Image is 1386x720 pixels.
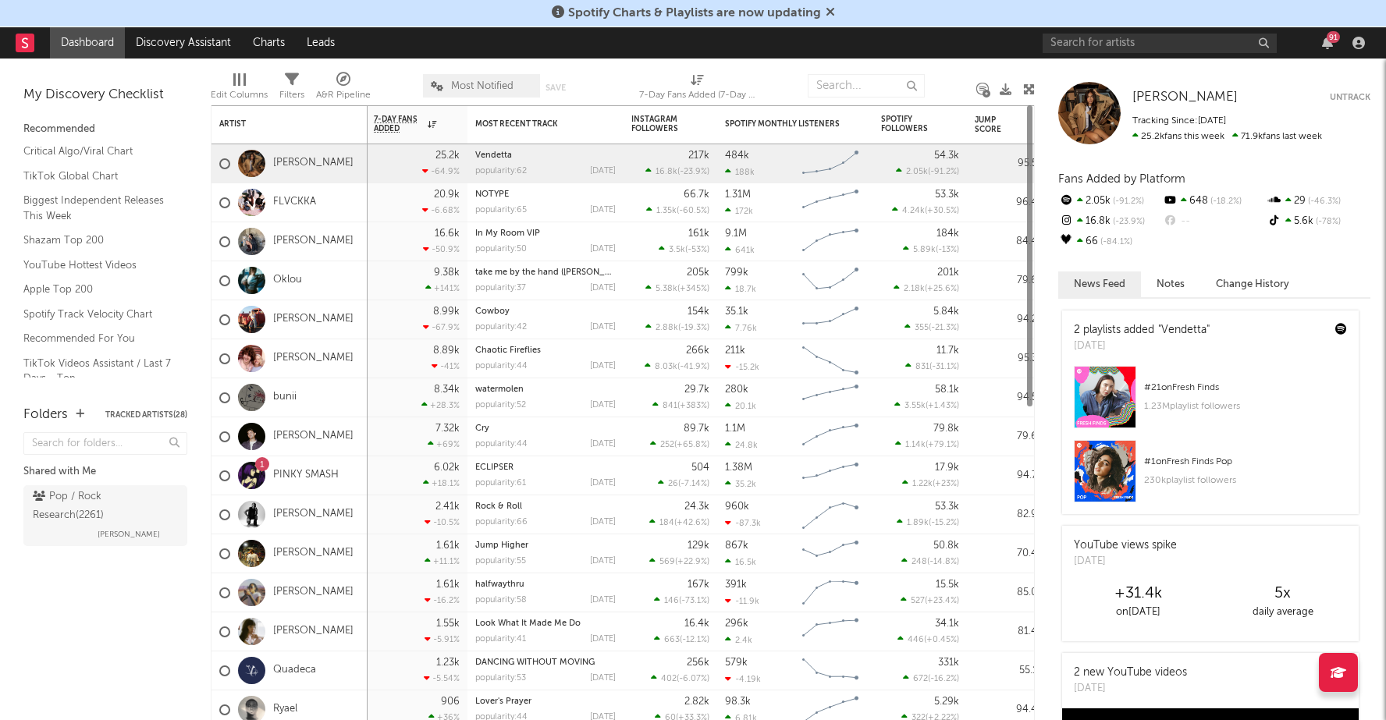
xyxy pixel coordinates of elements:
[475,463,616,472] div: ECLIPSER
[475,479,526,488] div: popularity: 61
[475,541,528,550] a: Jump Higher
[1162,191,1266,211] div: 648
[33,488,174,525] div: Pop / Rock Research ( 2261 )
[475,167,527,176] div: popularity: 62
[725,479,756,489] div: 35.2k
[1132,132,1322,141] span: 71.9k fans last week
[475,229,616,238] div: In My Room VIP
[897,517,959,527] div: ( )
[680,363,707,371] span: -41.9 %
[273,586,354,599] a: [PERSON_NAME]
[688,229,709,239] div: 161k
[1058,173,1185,185] span: Fans Added by Platform
[475,619,581,628] a: Look What It Made Me Do
[725,268,748,278] div: 799k
[98,525,160,544] span: [PERSON_NAME]
[590,518,616,527] div: [DATE]
[23,120,187,139] div: Recommended
[23,257,172,274] a: YouTube Hottest Videos
[433,346,460,356] div: 8.89k
[681,324,707,332] span: -19.3 %
[1144,397,1347,416] div: 1.23M playlist followers
[273,430,354,443] a: [PERSON_NAME]
[1058,191,1162,211] div: 2.05k
[1058,232,1162,252] div: 66
[725,167,755,177] div: 188k
[901,556,959,566] div: ( )
[913,246,936,254] span: 5.89k
[436,580,460,590] div: 1.61k
[691,463,709,473] div: 504
[434,190,460,200] div: 20.9k
[23,232,172,249] a: Shazam Top 200
[929,558,957,566] span: -14.8 %
[975,271,1037,290] div: 79.6
[894,400,959,410] div: ( )
[725,401,756,411] div: 20.1k
[687,268,709,278] div: 205k
[935,190,959,200] div: 53.3k
[425,517,460,527] div: -10.5 %
[1074,322,1210,339] div: 2 playlists added
[894,283,959,293] div: ( )
[219,119,336,129] div: Artist
[1132,132,1224,141] span: 25.2k fans this week
[655,363,677,371] span: 8.03k
[273,157,354,170] a: [PERSON_NAME]
[279,66,304,112] div: Filters
[50,27,125,59] a: Dashboard
[659,519,674,527] span: 184
[296,27,346,59] a: Leads
[904,285,925,293] span: 2.18k
[590,323,616,332] div: [DATE]
[656,285,677,293] span: 5.38k
[590,167,616,176] div: [DATE]
[645,361,709,371] div: ( )
[907,519,929,527] span: 1.89k
[656,324,678,332] span: 2.88k
[795,573,865,612] svg: Chart title
[680,402,707,410] span: +383 %
[23,86,187,105] div: My Discovery Checklist
[1313,218,1341,226] span: -78 %
[681,480,707,488] span: -7.14 %
[475,307,510,316] a: Cowboy
[425,556,460,566] div: +11.1 %
[795,144,865,183] svg: Chart title
[423,478,460,488] div: +18.1 %
[725,119,842,129] div: Spotify Monthly Listeners
[795,378,865,417] svg: Chart title
[725,346,745,356] div: 211k
[927,285,957,293] span: +25.6 %
[935,502,959,512] div: 53.3k
[475,424,489,433] a: Cry
[725,541,748,551] div: 867k
[975,154,1037,173] div: 95.5
[23,281,172,298] a: Apple Top 200
[684,424,709,434] div: 89.7k
[475,229,540,238] a: In My Room VIP
[975,388,1037,407] div: 94.5
[590,557,616,566] div: [DATE]
[1074,537,1177,554] div: YouTube views spike
[316,86,371,105] div: A&R Pipeline
[795,534,865,573] svg: Chart title
[725,440,758,450] div: 24.8k
[795,339,865,378] svg: Chart title
[590,284,616,293] div: [DATE]
[421,400,460,410] div: +28.3 %
[936,229,959,239] div: 184k
[668,480,678,488] span: 26
[475,346,541,355] a: Chaotic Fireflies
[688,307,709,317] div: 154k
[590,362,616,371] div: [DATE]
[475,362,528,371] div: popularity: 44
[23,192,172,224] a: Biggest Independent Releases This Week
[273,547,354,560] a: [PERSON_NAME]
[211,66,268,112] div: Edit Columns
[273,352,354,365] a: [PERSON_NAME]
[475,424,616,433] div: Cry
[975,193,1037,212] div: 96.4
[23,463,187,481] div: Shared with Me
[590,479,616,488] div: [DATE]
